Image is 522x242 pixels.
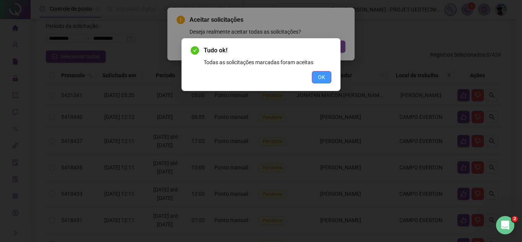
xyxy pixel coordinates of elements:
[312,71,331,83] button: OK
[204,58,331,67] div: Todas as solicitações marcadas foram aceitas
[204,46,331,55] span: Tudo ok!
[191,46,199,55] span: check-circle
[512,216,518,222] span: 2
[318,73,325,81] span: OK
[496,216,514,234] iframe: Intercom live chat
